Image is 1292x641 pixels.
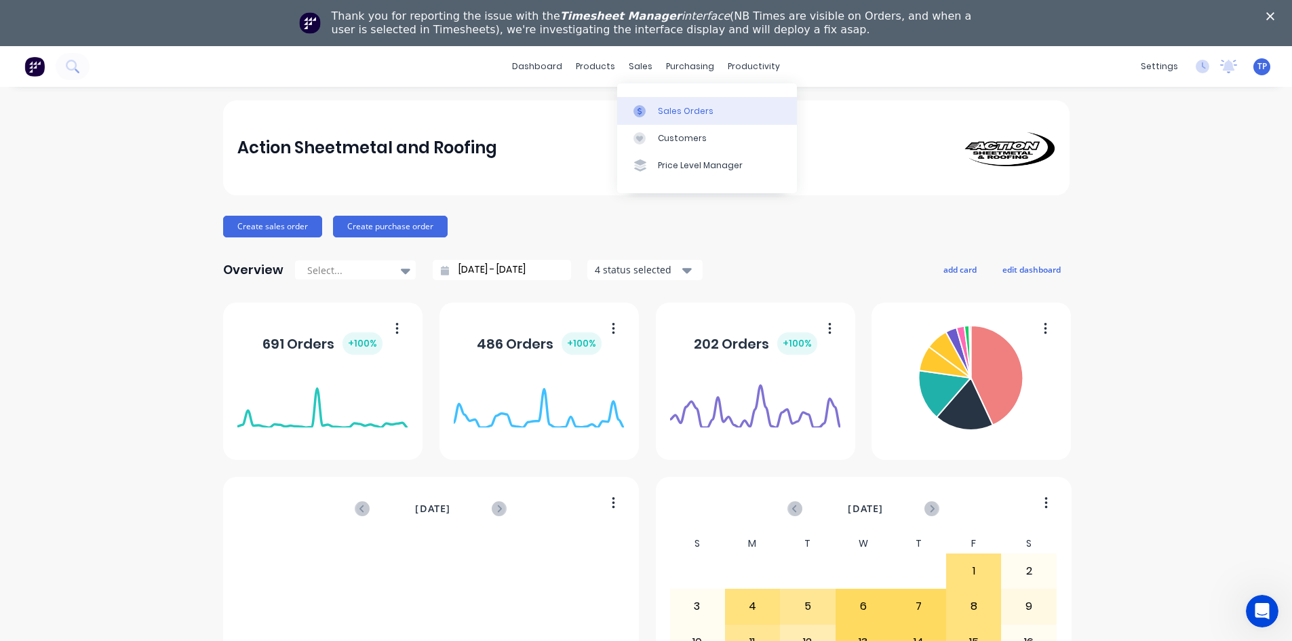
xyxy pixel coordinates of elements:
div: T [890,534,946,553]
div: 691 Orders [262,332,383,355]
i: Timesheet Manager [560,9,682,22]
div: 2 [1002,554,1056,588]
a: dashboard [505,56,569,77]
div: + 100 % [562,332,602,355]
button: Create purchase order [333,216,448,237]
div: + 100 % [342,332,383,355]
div: 7 [891,589,945,623]
div: 8 [947,589,1001,623]
div: W [836,534,891,553]
div: Customers [658,132,707,144]
div: M [725,534,781,553]
button: edit dashboard [994,260,1070,278]
img: Action Sheetmetal and Roofing [960,130,1055,166]
div: 1 [947,554,1001,588]
div: products [569,56,622,77]
div: S [669,534,725,553]
div: Price Level Manager [658,159,743,172]
a: Price Level Manager [617,152,797,179]
div: productivity [721,56,787,77]
button: add card [935,260,985,278]
span: [DATE] [415,501,450,516]
div: 4 [726,589,780,623]
div: S [1001,534,1057,553]
button: Create sales order [223,216,322,237]
img: Factory [24,56,45,77]
div: Overview [223,256,283,284]
div: 4 status selected [595,263,680,277]
a: Customers [617,125,797,152]
div: 3 [670,589,724,623]
div: purchasing [659,56,721,77]
i: interface [682,9,730,22]
a: Sales Orders [617,97,797,124]
div: F [946,534,1002,553]
div: Thank you for reporting the issue with the (NB Times are visible on Orders, and when a user is se... [332,9,972,37]
div: 9 [1002,589,1056,623]
iframe: Intercom live chat [1246,595,1278,627]
div: 5 [781,589,835,623]
span: TP [1257,60,1267,73]
img: Profile image for Team [299,12,321,34]
div: sales [622,56,659,77]
div: + 100 % [777,332,817,355]
div: 486 Orders [477,332,602,355]
button: 4 status selected [587,260,703,280]
div: Action Sheetmetal and Roofing [237,134,497,161]
div: settings [1134,56,1185,77]
span: [DATE] [848,501,883,516]
div: 6 [836,589,890,623]
div: T [780,534,836,553]
div: 202 Orders [694,332,817,355]
div: Sales Orders [658,105,713,117]
div: Close [1266,12,1280,20]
